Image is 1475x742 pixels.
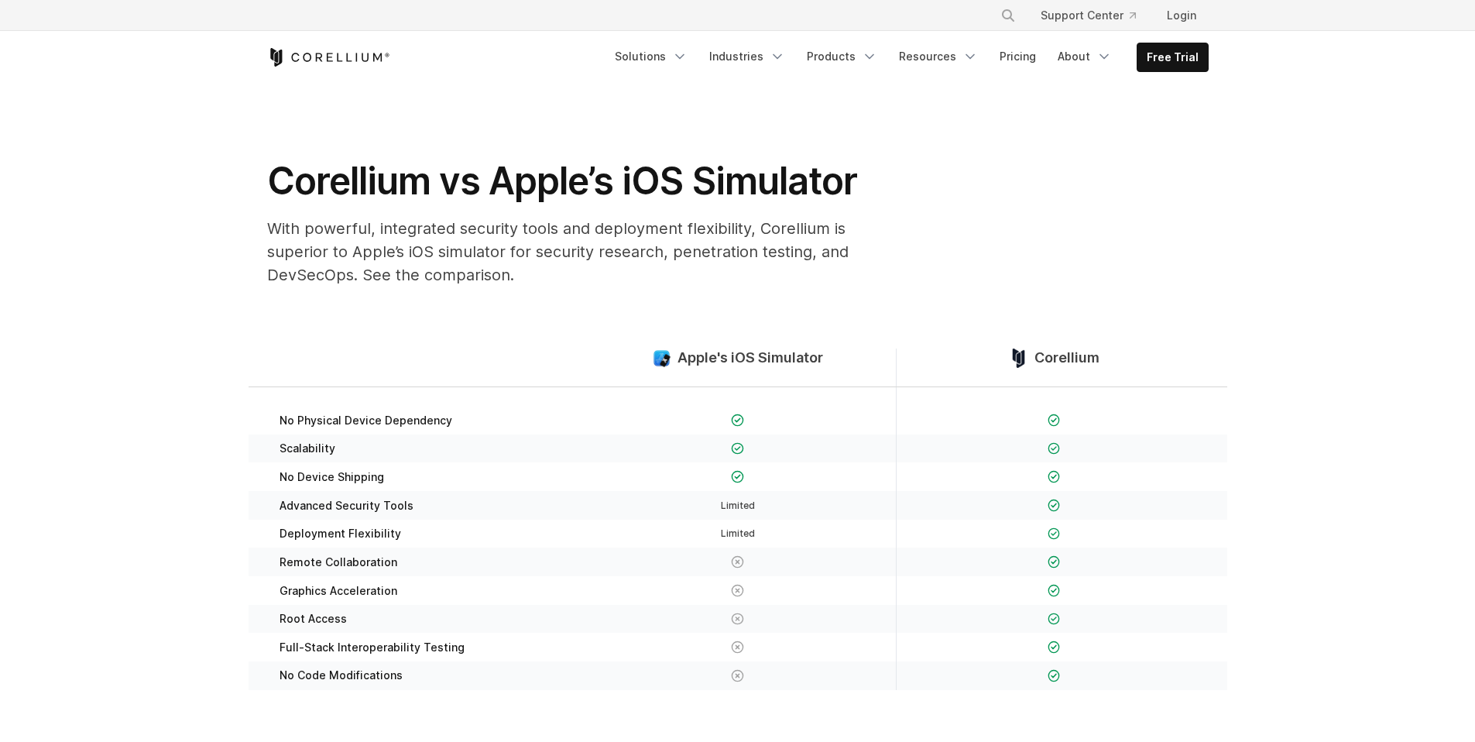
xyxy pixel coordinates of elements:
[280,499,413,513] span: Advanced Security Tools
[280,441,335,455] span: Scalability
[280,612,347,626] span: Root Access
[652,349,671,368] img: compare_ios-simulator--large
[1137,43,1208,71] a: Free Trial
[990,43,1045,70] a: Pricing
[605,43,1209,72] div: Navigation Menu
[280,527,401,541] span: Deployment Flexibility
[677,349,823,367] span: Apple's iOS Simulator
[890,43,987,70] a: Resources
[721,500,755,511] span: Limited
[1048,527,1061,541] img: Checkmark
[731,414,744,427] img: Checkmark
[1154,2,1209,29] a: Login
[1048,470,1061,483] img: Checkmark
[1034,349,1099,367] span: Corellium
[280,470,384,484] span: No Device Shipping
[280,641,465,654] span: Full-Stack Interoperability Testing
[1048,499,1061,512] img: Checkmark
[1048,43,1121,70] a: About
[1048,641,1061,654] img: Checkmark
[994,2,1022,29] button: Search
[280,668,403,682] span: No Code Modifications
[1028,2,1148,29] a: Support Center
[1048,613,1061,626] img: Checkmark
[1048,584,1061,597] img: Checkmark
[267,158,887,204] h1: Corellium vs Apple’s iOS Simulator
[731,442,744,455] img: Checkmark
[280,414,452,428] span: No Physical Device Dependency
[700,43,794,70] a: Industries
[731,555,744,569] img: X
[731,584,744,597] img: X
[267,217,887,287] p: With powerful, integrated security tools and deployment flexibility, Corellium is superior to App...
[731,641,744,654] img: X
[1048,442,1061,455] img: Checkmark
[798,43,887,70] a: Products
[267,48,390,67] a: Corellium Home
[1048,669,1061,682] img: Checkmark
[280,555,397,569] span: Remote Collaboration
[731,613,744,626] img: X
[721,527,755,539] span: Limited
[605,43,697,70] a: Solutions
[731,669,744,682] img: X
[280,584,397,598] span: Graphics Acceleration
[982,2,1209,29] div: Navigation Menu
[731,470,744,483] img: Checkmark
[1048,555,1061,569] img: Checkmark
[1048,414,1061,427] img: Checkmark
